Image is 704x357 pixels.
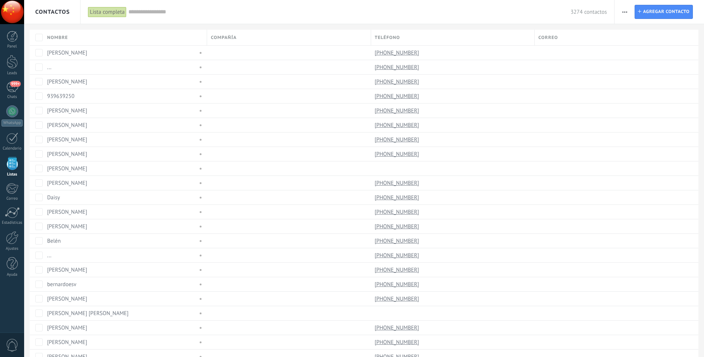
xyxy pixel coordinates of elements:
[375,151,421,157] a: [PHONE_NUMBER]
[375,49,421,56] a: [PHONE_NUMBER]
[375,180,421,186] a: [PHONE_NUMBER]
[375,107,421,114] a: [PHONE_NUMBER]
[635,5,693,19] a: Agregar contacto
[47,281,76,288] a: bernardoesv
[47,223,87,230] a: [PERSON_NAME]
[47,136,87,143] a: [PERSON_NAME]
[1,172,23,177] div: Listas
[47,252,52,259] a: ...
[375,194,421,201] a: [PHONE_NUMBER]
[375,281,421,288] a: [PHONE_NUMBER]
[375,223,421,230] a: [PHONE_NUMBER]
[47,107,87,114] a: [PERSON_NAME]
[375,64,421,71] a: [PHONE_NUMBER]
[1,246,23,251] div: Ajustes
[35,9,70,16] span: Contactos
[47,122,87,129] a: [PERSON_NAME]
[47,49,87,56] a: [PERSON_NAME]
[47,165,87,172] a: [PERSON_NAME]
[47,266,87,274] a: [PERSON_NAME]
[375,78,421,85] a: [PHONE_NUMBER]
[47,324,87,331] a: [PERSON_NAME]
[47,93,75,100] a: 939639250
[375,93,421,99] a: [PHONE_NUMBER]
[643,5,690,19] span: Agregar contacto
[47,78,87,85] a: [PERSON_NAME]
[47,339,87,346] a: [PERSON_NAME]
[10,81,20,87] span: 999+
[1,146,23,151] div: Calendario
[1,44,23,49] div: Panel
[47,194,60,201] a: Daisy
[47,34,68,41] span: Nombre
[1,95,23,99] div: Chats
[47,180,87,187] a: [PERSON_NAME]
[375,266,421,273] a: [PHONE_NUMBER]
[375,136,421,143] a: [PHONE_NUMBER]
[1,272,23,277] div: Ayuda
[47,238,61,245] a: Belén
[47,310,128,317] a: [PERSON_NAME] [PERSON_NAME]
[375,324,421,331] a: [PHONE_NUMBER]
[375,209,421,215] a: [PHONE_NUMBER]
[375,295,421,302] a: [PHONE_NUMBER]
[47,151,87,158] a: [PERSON_NAME]
[211,34,236,41] span: Compañía
[375,122,421,128] a: [PHONE_NUMBER]
[1,71,23,76] div: Leads
[47,295,87,302] a: [PERSON_NAME]
[375,238,421,244] a: [PHONE_NUMBER]
[375,339,421,345] a: [PHONE_NUMBER]
[1,119,23,127] div: WhatsApp
[375,252,421,259] a: [PHONE_NUMBER]
[375,34,400,41] span: Teléfono
[1,220,23,225] div: Estadísticas
[47,209,87,216] a: [PERSON_NAME]
[88,7,127,17] div: Lista completa
[1,196,23,201] div: Correo
[47,64,52,71] a: ...
[538,34,558,41] span: Correo
[570,9,607,16] span: 3274 contactos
